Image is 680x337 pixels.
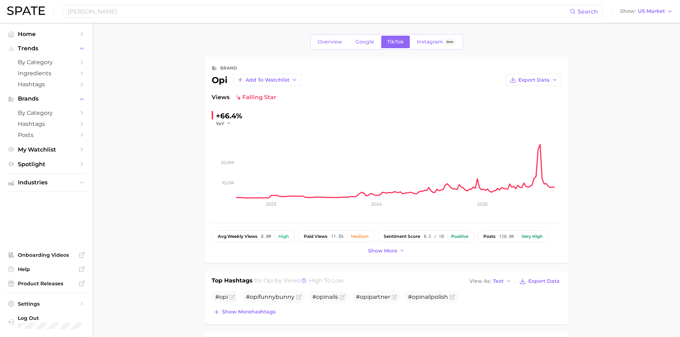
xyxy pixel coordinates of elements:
[6,93,87,104] button: Brands
[222,309,276,315] span: Show more hashtags
[250,293,259,300] span: opi
[493,279,504,283] span: Text
[218,234,227,239] abbr: average
[356,39,374,45] span: Google
[216,110,242,122] div: +66.4%
[451,234,468,239] div: Positive
[312,293,338,300] span: # nails
[384,234,420,239] span: sentiment score
[339,294,345,300] button: Flag as miscategorized or irrelevant
[477,230,549,242] button: posts128.0kVery high
[6,144,87,155] a: My Watchlist
[518,77,550,83] span: Export Data
[518,276,561,286] button: Export Data
[18,96,75,102] span: Brands
[447,39,453,45] span: Beta
[351,234,369,239] div: Medium
[304,234,327,239] span: paid views
[618,7,675,16] button: ShowUS Market
[215,293,228,300] span: #
[368,248,397,254] span: Show more
[18,132,75,138] span: Posts
[378,230,474,242] button: sentiment score8.2 / 10Positive
[218,234,257,239] span: weekly views
[449,294,455,300] button: Flag as miscategorized or irrelevant
[18,31,75,37] span: Home
[483,234,495,239] span: posts
[18,266,75,272] span: Help
[296,294,302,300] button: Flag as miscategorized or irrelevant
[417,39,443,45] span: Instagram
[18,45,75,52] span: Trends
[408,293,448,300] span: # nailpolish
[18,109,75,116] span: by Category
[381,36,410,48] a: TikTok
[278,234,289,239] div: High
[638,9,665,13] span: US Market
[309,277,344,284] span: high to low
[235,93,276,102] span: falling star
[7,6,45,15] img: SPATE
[255,276,344,286] h2: for by Views
[6,278,87,289] a: Product Releases
[360,293,369,300] span: opi
[18,81,75,88] span: Hashtags
[6,298,87,309] a: Settings
[263,277,273,284] span: opi
[261,234,271,239] span: 8.0m
[235,95,241,100] img: falling star
[233,74,301,86] button: Add to Watchlist
[220,64,237,72] div: brand
[528,278,560,284] span: Export Data
[316,293,325,300] span: opi
[67,5,570,17] input: Search here for a brand, industry, or ingredient
[18,252,75,258] span: Onboarding Videos
[18,146,75,153] span: My Watchlist
[6,29,87,40] a: Home
[18,179,75,186] span: Industries
[366,246,407,256] button: Show more
[424,234,444,239] span: 8.2 / 10
[230,294,235,300] button: Flag as miscategorized or irrelevant
[318,39,342,45] span: Overview
[18,315,92,321] span: Log Out
[392,294,397,300] button: Flag as miscategorized or irrelevant
[499,234,514,239] span: 128.0k
[477,201,487,207] tspan: 2025
[212,276,253,286] h1: Top Hashtags
[6,250,87,260] a: Onboarding Videos
[411,36,462,48] a: InstagramBeta
[219,293,228,300] span: opi
[18,59,75,66] span: by Category
[6,68,87,79] a: Ingredients
[6,43,87,54] button: Trends
[469,279,491,283] span: View As
[6,313,87,331] a: Log out. Currently logged in with e-mail m-usarzewicz@aiibeauty.com.
[620,9,636,13] span: Show
[212,74,301,86] div: opi
[246,77,289,83] span: Add to Watchlist
[212,230,295,242] button: avg.weekly views8.0mHigh
[349,36,380,48] a: Google
[216,121,224,127] span: YoY
[18,301,75,307] span: Settings
[506,74,561,86] button: Export Data
[298,230,375,242] button: paid views11.5%Medium
[18,70,75,77] span: Ingredients
[387,39,404,45] span: TikTok
[18,161,75,168] span: Spotlight
[222,180,234,185] tspan: 10.0m
[212,307,277,317] button: Show morehashtags
[6,177,87,188] button: Industries
[216,121,231,127] button: YoY
[6,129,87,141] a: Posts
[522,234,543,239] div: Very high
[356,293,390,300] span: # partner
[6,57,87,68] a: by Category
[412,293,421,300] span: opi
[468,277,513,286] button: View AsText
[266,201,276,207] tspan: 2023
[6,118,87,129] a: Hashtags
[578,8,598,15] span: Search
[212,93,230,102] span: Views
